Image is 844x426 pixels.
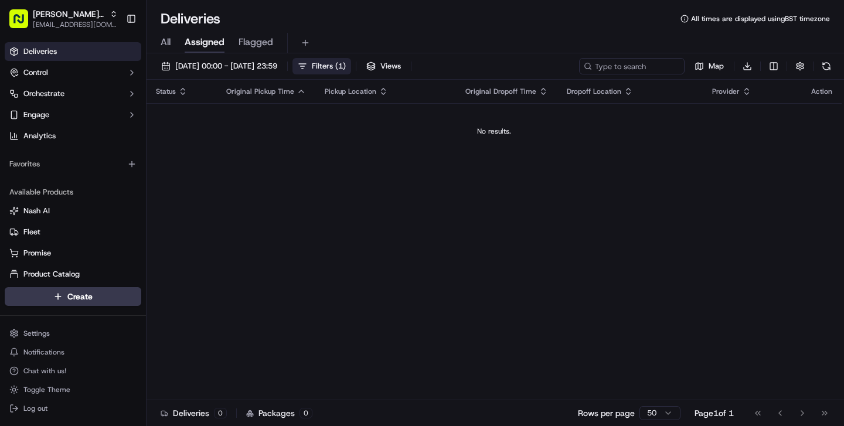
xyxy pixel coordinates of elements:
span: Control [23,67,48,78]
div: No results. [151,127,837,136]
button: Chat with us! [5,363,141,379]
span: Original Dropoff Time [465,87,536,96]
button: Product Catalog [5,265,141,284]
div: Packages [246,407,312,419]
span: Nash AI [23,206,50,216]
img: 1736555255976-a54dd68f-1ca7-489b-9aae-adbdc363a1c4 [12,112,33,133]
input: Got a question? Start typing here... [30,76,211,88]
div: Past conversations [12,152,79,162]
input: Type to search [579,58,685,74]
span: API Documentation [111,262,188,274]
h1: Deliveries [161,9,220,28]
img: 1727276513143-84d647e1-66c0-4f92-a045-3c9f9f5dfd92 [25,112,46,133]
button: Refresh [818,58,835,74]
span: Log out [23,404,47,413]
button: Start new chat [199,115,213,129]
span: Notifications [23,347,64,357]
button: Filters(1) [292,58,351,74]
span: Knowledge Base [23,262,90,274]
button: Map [689,58,729,74]
button: Notifications [5,344,141,360]
div: Available Products [5,183,141,202]
a: 💻API Documentation [94,257,193,278]
p: Welcome 👋 [12,47,213,66]
span: Provider [712,87,740,96]
img: Bea Lacdao [12,171,30,189]
span: [PERSON_NAME] [36,182,95,191]
button: Control [5,63,141,82]
img: 1736555255976-a54dd68f-1ca7-489b-9aae-adbdc363a1c4 [23,214,33,223]
span: ( 1 ) [335,61,346,71]
button: Promise [5,244,141,263]
button: Nash AI [5,202,141,220]
button: Views [361,58,406,74]
span: Views [380,61,401,71]
span: All [161,35,171,49]
span: [DATE] [104,182,128,191]
span: Dropoff Location [567,87,621,96]
a: Nash AI [9,206,137,216]
span: Pickup Location [325,87,376,96]
img: 1736555255976-a54dd68f-1ca7-489b-9aae-adbdc363a1c4 [23,182,33,192]
button: Settings [5,325,141,342]
div: We're available if you need us! [53,124,161,133]
a: Promise [9,248,137,258]
div: Page 1 of 1 [695,407,734,419]
button: [PERSON_NAME]'s Original [33,8,105,20]
span: Status [156,87,176,96]
span: • [158,213,162,223]
a: Fleet [9,227,137,237]
div: 📗 [12,263,21,272]
span: Assigned [185,35,224,49]
span: Toggle Theme [23,385,70,394]
span: [PERSON_NAME] [PERSON_NAME] [36,213,155,223]
span: Pylon [117,291,142,299]
div: 0 [214,408,227,418]
button: [DATE] 00:00 - [DATE] 23:59 [156,58,283,74]
div: Action [811,87,832,96]
div: Start new chat [53,112,192,124]
a: Deliveries [5,42,141,61]
div: Deliveries [161,407,227,419]
div: 💻 [99,263,108,272]
button: [EMAIL_ADDRESS][DOMAIN_NAME] [33,20,118,29]
a: Product Catalog [9,269,137,280]
span: Product Catalog [23,269,80,280]
button: Engage [5,105,141,124]
span: Original Pickup Time [226,87,294,96]
span: [DATE] [164,213,188,223]
button: Fleet [5,223,141,241]
span: Orchestrate [23,88,64,99]
span: Engage [23,110,49,120]
span: Settings [23,329,50,338]
span: Analytics [23,131,56,141]
span: Chat with us! [23,366,66,376]
button: Log out [5,400,141,417]
button: Orchestrate [5,84,141,103]
a: 📗Knowledge Base [7,257,94,278]
img: Nash [12,12,35,35]
span: Promise [23,248,51,258]
button: See all [182,150,213,164]
div: Favorites [5,155,141,173]
button: Create [5,287,141,306]
div: 0 [300,408,312,418]
a: Powered byPylon [83,290,142,299]
span: • [97,182,101,191]
button: [PERSON_NAME]'s Original[EMAIL_ADDRESS][DOMAIN_NAME] [5,5,121,33]
span: Create [67,291,93,302]
span: [DATE] 00:00 - [DATE] 23:59 [175,61,277,71]
img: Joana Marie Avellanoza [12,202,30,221]
button: Toggle Theme [5,381,141,398]
span: Flagged [239,35,273,49]
span: Filters [312,61,346,71]
p: Rows per page [578,407,635,419]
span: All times are displayed using BST timezone [691,14,830,23]
span: Map [709,61,724,71]
span: Fleet [23,227,40,237]
span: Deliveries [23,46,57,57]
a: Analytics [5,127,141,145]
